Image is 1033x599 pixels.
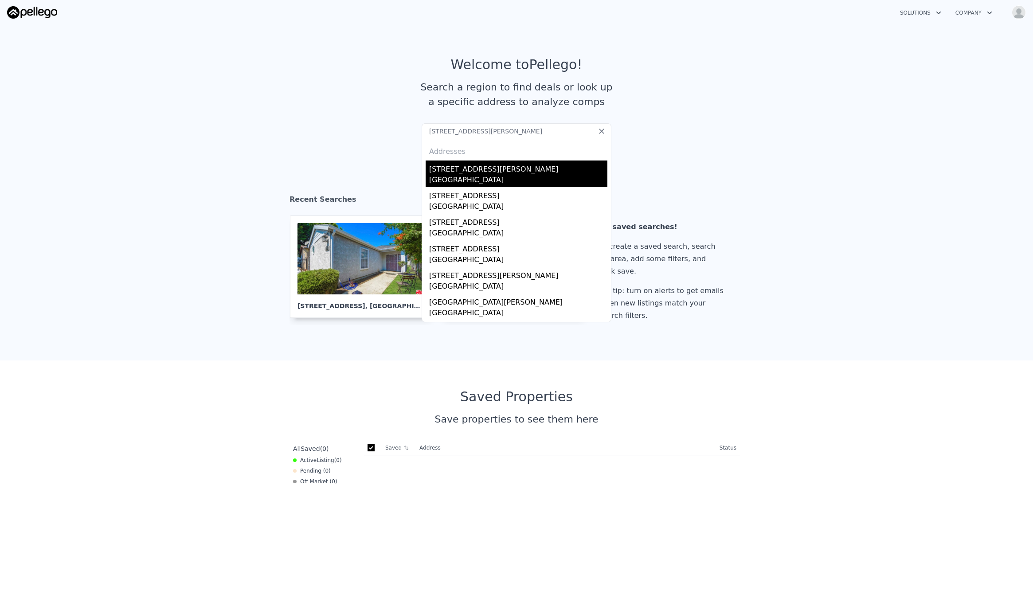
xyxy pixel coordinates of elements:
th: Status [716,441,740,455]
div: [GEOGRAPHIC_DATA] [429,201,607,214]
a: [STREET_ADDRESS], [GEOGRAPHIC_DATA] [290,215,439,318]
div: Pending ( 0 ) [293,467,331,474]
div: Saved Properties [290,389,743,405]
span: Active ( 0 ) [300,457,342,464]
div: Addresses [426,139,607,161]
div: [GEOGRAPHIC_DATA][PERSON_NAME] [429,294,607,308]
div: [STREET_ADDRESS] , [GEOGRAPHIC_DATA] [297,294,424,310]
div: [GEOGRAPHIC_DATA] [429,308,607,320]
div: To create a saved search, search an area, add some filters, and click save. [599,240,727,278]
div: [STREET_ADDRESS][PERSON_NAME] [429,161,607,175]
div: [STREET_ADDRESS] [429,187,607,201]
div: No saved searches! [599,221,727,233]
div: [STREET_ADDRESS][PERSON_NAME] [429,267,607,281]
div: [STREET_ADDRESS][PERSON_NAME] [429,320,607,334]
th: Saved [382,441,416,455]
div: Off Market ( 0 ) [293,478,337,485]
input: Search an address or region... [422,123,611,139]
div: Search a region to find deals or look up a specific address to analyze comps [417,80,616,109]
div: All ( 0 ) [293,444,329,453]
th: Address [416,441,716,455]
div: [GEOGRAPHIC_DATA] [429,228,607,240]
div: [GEOGRAPHIC_DATA] [429,175,607,187]
div: [STREET_ADDRESS] [429,240,607,254]
button: Company [948,5,999,21]
div: [GEOGRAPHIC_DATA] [429,281,607,294]
div: [STREET_ADDRESS] [429,214,607,228]
div: Recent Searches [290,187,743,215]
span: Saved [301,445,320,452]
div: Save properties to see them here [290,412,743,427]
span: Listing [317,457,334,463]
img: Pellego [7,6,57,19]
img: avatar [1012,5,1026,20]
button: Solutions [893,5,948,21]
div: Welcome to Pellego ! [451,57,583,73]
div: [GEOGRAPHIC_DATA] [429,254,607,267]
div: Pro tip: turn on alerts to get emails when new listings match your search filters. [599,285,727,322]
